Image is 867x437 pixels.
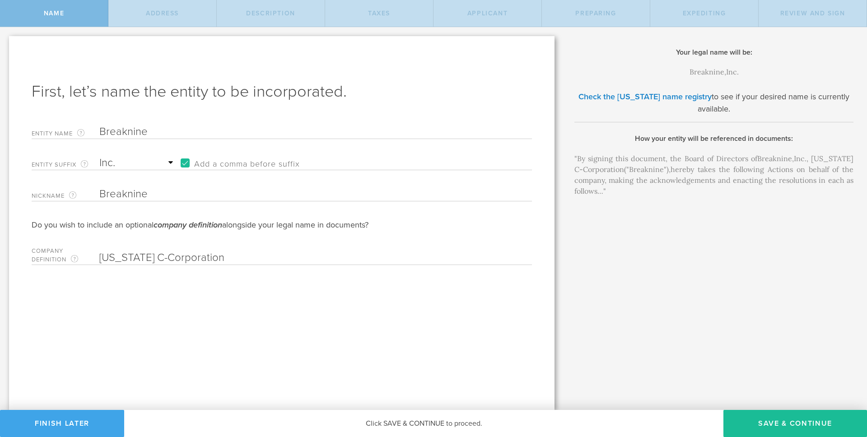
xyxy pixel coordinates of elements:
[368,9,390,17] span: Taxes
[792,154,794,163] span: ,
[690,67,724,76] span: Breaknine
[683,9,726,17] span: Expediting
[366,419,482,428] span: Click SAVE & CONTINUE to proceed.
[146,9,179,17] span: Address
[154,220,222,230] em: company definition
[574,153,853,196] div: "By signing this document, the Board of Directors of hereby takes the following Actions on behalf...
[99,125,500,139] input: Required
[794,154,806,163] span: Inc.
[578,92,712,102] a: Check the [US_STATE] name registry
[698,92,849,114] span: to see if your desired name is currently available.
[99,187,500,201] input: Required
[32,81,532,102] h1: First, let’s name the entity to be incorporated.
[780,9,845,17] span: Review and Sign
[176,156,300,170] label: Add a comma before suffix
[726,67,739,76] span: Inc.
[574,47,853,57] h2: Your legal name will be:
[32,128,99,139] label: Entity Name
[467,9,508,17] span: Applicant
[32,248,99,265] label: Company Definition
[44,9,64,17] span: Name
[99,251,500,265] input: e.g. 'a Delaware C-Corporation'
[32,191,99,201] label: Nickname
[32,219,532,230] div: Do you wish to include an optional alongside your legal name in documents?
[624,165,671,174] span: ("Breaknine"),
[757,154,792,163] span: Breaknine
[822,367,867,410] iframe: Chat Widget
[574,134,853,144] h2: How your entity will be referenced in documents:
[574,154,853,174] span: , [US_STATE] C-Corporation
[575,9,616,17] span: Preparing
[724,67,726,76] span: ,
[246,9,295,17] span: Description
[723,410,867,437] button: Save & Continue
[32,159,99,170] label: Entity Suffix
